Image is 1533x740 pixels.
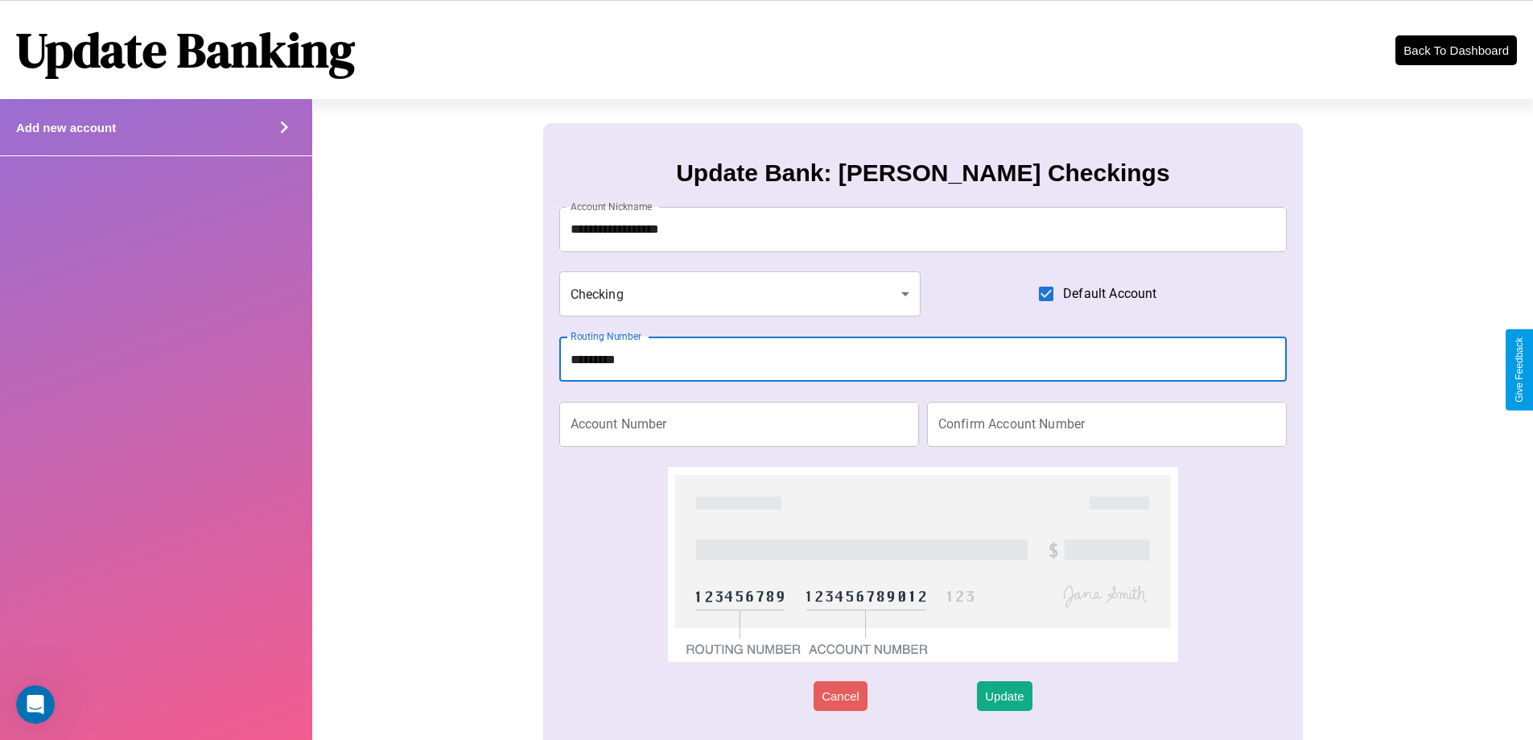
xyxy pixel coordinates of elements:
label: Account Nickname [571,200,653,213]
button: Cancel [814,681,867,711]
button: Back To Dashboard [1395,35,1517,65]
h3: Update Bank: [PERSON_NAME] Checkings [676,159,1169,187]
img: check [668,467,1177,662]
span: Default Account [1063,284,1156,304]
h4: Add new account [16,121,116,134]
button: Update [977,681,1032,711]
iframe: Intercom live chat [16,685,55,724]
div: Checking [559,271,921,316]
div: Give Feedback [1514,337,1525,403]
label: Routing Number [571,329,641,343]
h1: Update Banking [16,17,355,83]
